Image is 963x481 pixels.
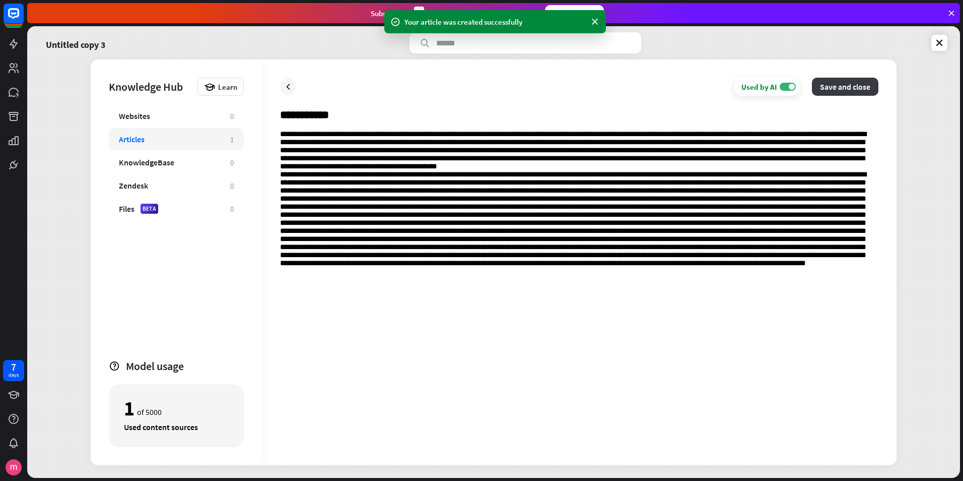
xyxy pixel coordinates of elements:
[8,4,38,34] button: Open LiveChat chat widget
[371,7,537,20] div: Subscribe in days to get your first month for $1
[404,17,586,27] div: Your article was created successfully
[11,363,16,372] div: 7
[9,372,19,379] div: days
[3,360,24,381] a: 7 days
[545,5,604,21] div: Subscribe now
[414,7,424,20] div: 3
